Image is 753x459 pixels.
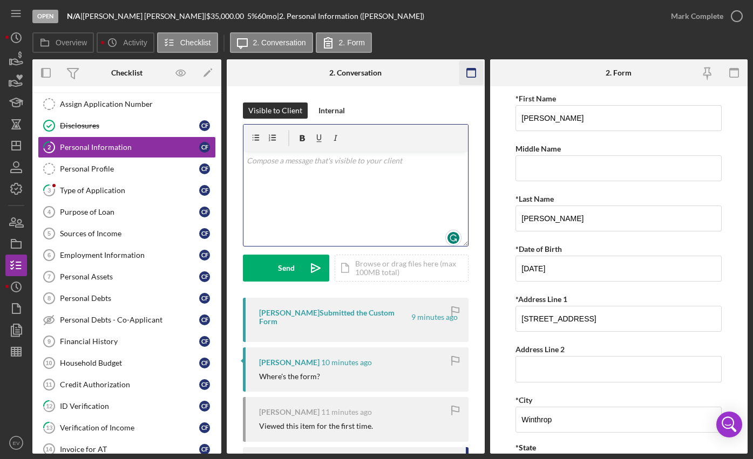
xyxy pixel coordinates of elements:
[199,422,210,433] div: C F
[48,338,51,345] tspan: 9
[60,294,199,303] div: Personal Debts
[157,32,218,53] button: Checklist
[716,412,742,437] div: Open Intercom Messenger
[45,360,52,366] tspan: 10
[60,186,199,195] div: Type of Application
[60,165,199,173] div: Personal Profile
[199,228,210,239] div: C F
[199,185,210,196] div: C F
[5,432,27,454] button: EV
[515,244,562,254] label: *Date of Birth
[199,163,210,174] div: C F
[38,136,216,158] a: 2Personal InformationCF
[60,402,199,410] div: ID Verification
[515,345,565,354] label: Address Line 2
[248,102,302,119] div: Visible to Client
[199,271,210,282] div: C F
[411,313,458,321] time: 2025-08-11 19:24
[123,38,147,47] label: Activity
[278,255,295,282] div: Send
[60,316,199,324] div: Personal Debts - Co-Applicant
[259,309,410,326] div: [PERSON_NAME] Submitted the Custom Form
[277,12,424,20] div: | 2. Personal Information ([PERSON_NAME])
[83,12,206,20] div: [PERSON_NAME] [PERSON_NAME] |
[13,440,20,446] text: EV
[38,115,216,136] a: DisclosuresCF
[253,38,306,47] label: 2. Conversation
[199,142,210,153] div: C F
[230,32,313,53] button: 2. Conversation
[329,68,382,77] div: 2. Conversation
[259,408,320,416] div: [PERSON_NAME]
[38,244,216,266] a: 6Employment InformationCF
[199,401,210,412] div: C F
[60,423,199,432] div: Verification of Income
[67,12,83,20] div: |
[38,223,216,244] a: 5Sources of IncomeCF
[32,32,94,53] button: Overview
[321,408,372,416] time: 2025-08-11 19:22
[60,380,199,389] div: Credit Authorization
[32,10,58,23] div: Open
[38,352,216,374] a: 10Household BudgetCF
[60,272,199,281] div: Personal Assets
[38,93,216,115] a: Assign Application Number
[67,11,80,20] b: N/A
[45,381,52,388] tspan: 11
[60,359,199,367] div: Household Budget
[671,5,723,27] div: Mark Complete
[316,32,372,53] button: 2. Form
[38,395,216,417] a: 12ID VerificationCF
[60,100,215,108] div: Assign Application Number
[48,187,51,194] tspan: 3
[38,309,216,331] a: Personal Debts - Co-ApplicantCF
[199,293,210,304] div: C F
[38,158,216,180] a: Personal ProfileCF
[60,208,199,216] div: Purpose of Loan
[199,336,210,347] div: C F
[48,230,51,237] tspan: 5
[206,12,247,20] div: $35,000.00
[199,379,210,390] div: C F
[515,94,556,103] label: *First Name
[259,372,320,381] div: Where's the form?
[97,32,154,53] button: Activity
[48,143,51,150] tspan: 2
[515,395,532,405] label: *City
[515,194,554,203] label: *Last Name
[60,121,199,130] div: Disclosures
[48,209,51,215] tspan: 4
[199,314,210,325] div: C F
[606,68,632,77] div: 2. Form
[339,38,365,47] label: 2. Form
[199,250,210,261] div: C F
[259,422,373,430] div: Viewed this item for the first time.
[60,337,199,346] div: Financial History
[318,102,345,119] div: Internal
[38,287,216,309] a: 8Personal DebtsCF
[38,331,216,352] a: 9Financial HistoryCF
[313,102,350,119] button: Internal
[111,68,143,77] div: Checklist
[60,143,199,152] div: Personal Information
[660,5,748,27] button: Mark Complete
[247,12,257,20] div: 5 %
[199,120,210,131] div: C F
[46,424,52,431] tspan: 13
[515,144,561,153] label: Middle Name
[56,38,87,47] label: Overview
[60,229,199,238] div: Sources of Income
[515,443,722,452] div: *State
[48,252,51,258] tspan: 6
[48,295,51,302] tspan: 8
[243,102,308,119] button: Visible to Client
[48,273,51,280] tspan: 7
[515,294,567,304] label: *Address Line 1
[38,180,216,201] a: 3Type of ApplicationCF
[243,255,329,282] button: Send
[321,358,372,367] time: 2025-08-11 19:22
[199,207,210,217] div: C F
[60,251,199,259] div: Employment Information
[38,374,216,395] a: 11Credit AuthorizationCF
[45,446,52,453] tspan: 14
